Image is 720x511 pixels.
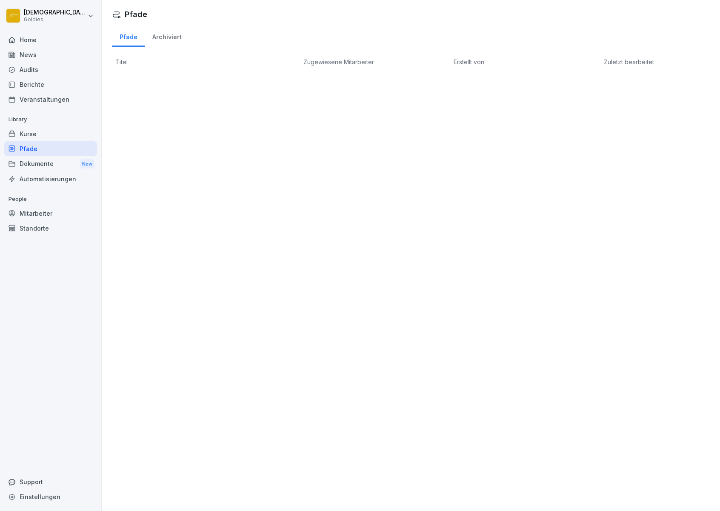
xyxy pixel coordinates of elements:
a: Kurse [4,126,97,141]
span: Zugewiesene Mitarbeiter [303,58,374,66]
p: People [4,192,97,206]
div: New [80,159,94,169]
a: Mitarbeiter [4,206,97,221]
a: Pfade [112,25,145,47]
h1: Pfade [125,9,147,20]
p: Library [4,113,97,126]
a: News [4,47,97,62]
a: Einstellungen [4,489,97,504]
p: Goldies [24,17,86,23]
a: DokumenteNew [4,156,97,172]
div: Dokumente [4,156,97,172]
span: Erstellt von [454,58,484,66]
a: Home [4,32,97,47]
a: Veranstaltungen [4,92,97,107]
a: Archiviert [145,25,189,47]
a: Automatisierungen [4,171,97,186]
div: Support [4,474,97,489]
a: Pfade [4,141,97,156]
a: Audits [4,62,97,77]
span: Titel [115,58,128,66]
p: [DEMOGRAPHIC_DATA] Tahir [24,9,86,16]
span: Zuletzt bearbeitet [604,58,654,66]
a: Berichte [4,77,97,92]
a: Standorte [4,221,97,236]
